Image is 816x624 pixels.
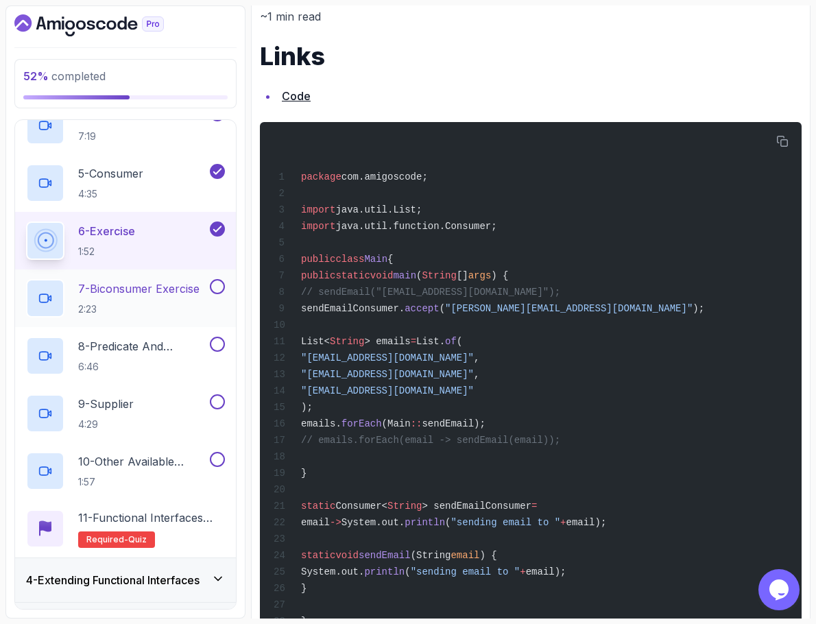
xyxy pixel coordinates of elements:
[78,418,134,431] p: 4:29
[405,517,445,528] span: println
[86,534,128,545] span: Required-
[520,566,525,577] span: +
[78,453,207,470] p: 10 - Other Available Functional Interfaces
[364,566,405,577] span: println
[78,165,143,182] p: 5 - Consumer
[301,435,560,446] span: // emails.forEach(email -> sendEmail(email));
[301,566,364,577] span: System.out.
[78,187,143,201] p: 4:35
[416,336,445,347] span: List.
[330,517,341,528] span: ->
[387,254,393,265] span: {
[693,303,704,314] span: );
[364,336,410,347] span: > emails
[440,303,445,314] span: (
[26,164,225,202] button: 5-Consumer4:35
[405,566,410,577] span: (
[416,270,422,281] span: (
[78,302,200,316] p: 2:23
[479,550,496,561] span: ) {
[78,509,225,526] p: 11 - Functional Interfaces Quiz
[387,501,422,512] span: String
[445,336,457,347] span: of
[445,303,693,314] span: "[PERSON_NAME][EMAIL_ADDRESS][DOMAIN_NAME]"
[23,69,106,83] span: completed
[301,303,405,314] span: sendEmailConsumer.
[474,369,479,380] span: ,
[26,394,225,433] button: 9-Supplier4:29
[260,7,802,26] p: ~1 min read
[26,337,225,375] button: 8-Predicate And Bipredicates6:46
[491,270,508,281] span: ) {
[359,550,411,561] span: sendEmail
[531,501,537,512] span: =
[457,270,468,281] span: []
[78,280,200,297] p: 7 - Biconsumer Exercise
[335,501,387,512] span: Consumer<
[457,336,462,347] span: (
[330,336,364,347] span: String
[282,89,311,103] a: Code
[26,452,225,490] button: 10-Other Available Functional Interfaces1:57
[301,550,335,561] span: static
[474,352,479,363] span: ,
[78,245,135,259] p: 1:52
[301,583,307,594] span: }
[15,558,236,602] button: 4-Extending Functional Interfaces
[301,270,335,281] span: public
[468,270,492,281] span: args
[335,254,364,265] span: class
[78,396,134,412] p: 9 - Supplier
[14,14,195,36] a: Dashboard
[301,287,560,298] span: // sendEmail("[EMAIL_ADDRESS][DOMAIN_NAME]");
[301,517,330,528] span: email
[78,223,135,239] p: 6 - Exercise
[405,303,439,314] span: accept
[301,254,335,265] span: public
[411,336,416,347] span: =
[26,221,225,260] button: 6-Exercise1:52
[335,270,370,281] span: static
[451,517,560,528] span: "sending email to "
[370,270,394,281] span: void
[301,171,341,182] span: package
[758,569,802,610] iframe: chat widget
[78,338,207,355] p: 8 - Predicate And Bipredicates
[422,418,485,429] span: sendEmail);
[26,509,225,548] button: 11-Functional Interfaces QuizRequired-quiz
[301,369,474,380] span: "[EMAIL_ADDRESS][DOMAIN_NAME]"
[560,517,566,528] span: +
[301,204,335,215] span: import
[335,550,359,561] span: void
[451,550,479,561] span: email
[301,385,474,396] span: "[EMAIL_ADDRESS][DOMAIN_NAME]"
[335,204,422,215] span: java.util.List;
[301,468,307,479] span: }
[78,360,207,374] p: 6:46
[341,418,382,429] span: forEach
[260,43,802,70] h1: Links
[341,517,405,528] span: System.out.
[26,279,225,317] button: 7-Biconsumer Exercise2:23
[341,171,428,182] span: com.amigoscode;
[364,254,387,265] span: Main
[301,418,341,429] span: emails.
[393,270,416,281] span: main
[422,270,456,281] span: String
[78,130,145,143] p: 7:19
[78,475,207,489] p: 1:57
[301,221,335,232] span: import
[411,566,520,577] span: "sending email to "
[301,336,330,347] span: List<
[335,221,496,232] span: java.util.function.Consumer;
[301,501,335,512] span: static
[445,517,451,528] span: (
[382,418,411,429] span: (Main
[422,501,531,512] span: > sendEmailConsumer
[128,534,147,545] span: quiz
[26,106,225,145] button: 4-BiFunction7:19
[301,352,474,363] span: "[EMAIL_ADDRESS][DOMAIN_NAME]"
[26,572,200,588] h3: 4 - Extending Functional Interfaces
[566,517,607,528] span: email);
[526,566,566,577] span: email);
